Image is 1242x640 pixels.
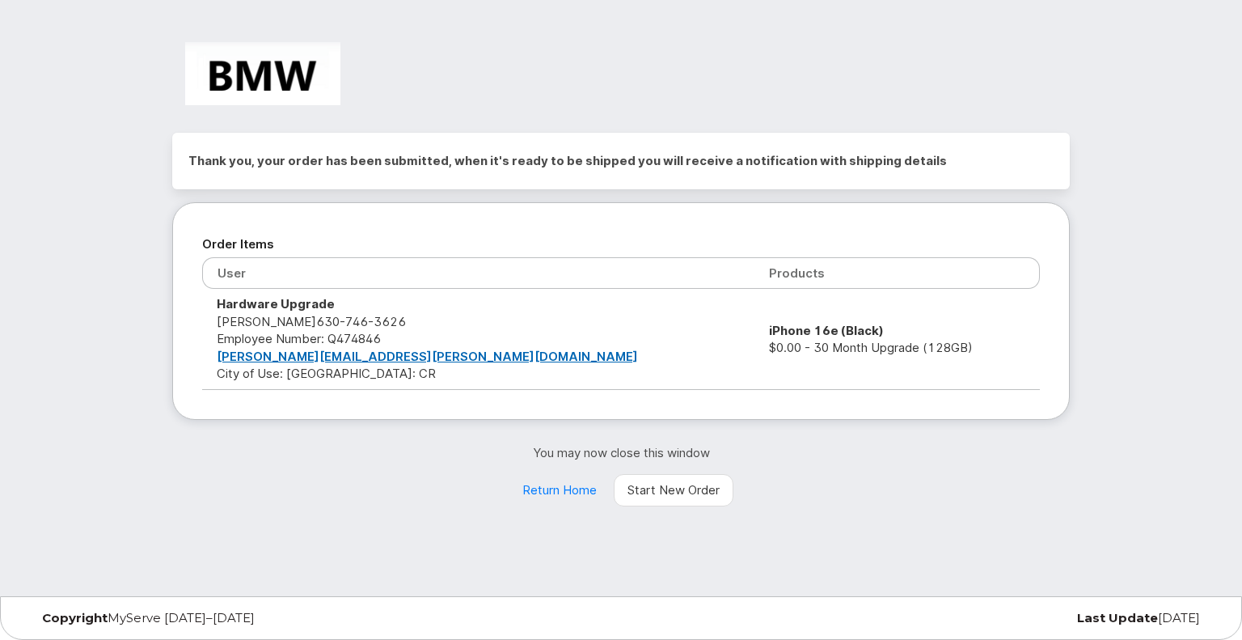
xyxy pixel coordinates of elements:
span: 3626 [368,314,406,329]
div: [DATE] [818,612,1212,625]
strong: iPhone 16e (Black) [769,323,884,338]
h2: Order Items [202,232,1040,256]
a: [PERSON_NAME][EMAIL_ADDRESS][PERSON_NAME][DOMAIN_NAME] [217,349,638,364]
strong: Last Update [1077,610,1158,625]
strong: Copyright [42,610,108,625]
a: Return Home [509,474,610,506]
strong: Hardware Upgrade [217,296,335,312]
th: Products [754,257,1040,289]
h2: Thank you, your order has been submitted, when it's ready to be shipped you will receive a notifi... [188,149,1054,173]
td: $0.00 - 30 Month Upgrade (128GB) [754,289,1040,389]
span: 630 [316,314,406,329]
th: User [202,257,754,289]
td: [PERSON_NAME] City of Use: [GEOGRAPHIC_DATA]: CR [202,289,754,389]
span: Employee Number: Q474846 [217,331,381,346]
p: You may now close this window [172,444,1070,461]
img: BMW Manufacturing Co LLC [185,42,340,105]
a: Start New Order [614,474,733,506]
span: 746 [340,314,368,329]
div: MyServe [DATE]–[DATE] [30,612,424,625]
